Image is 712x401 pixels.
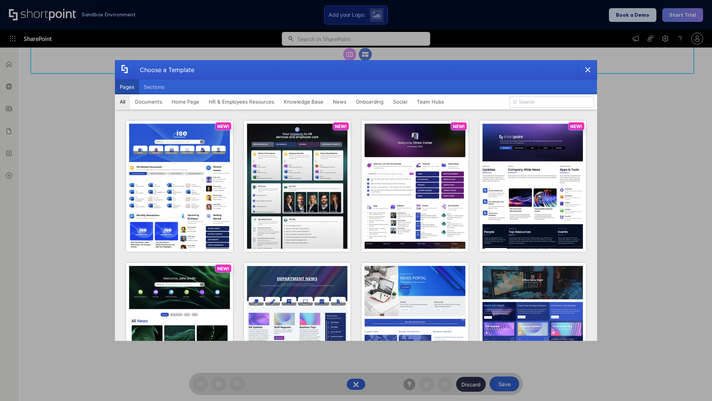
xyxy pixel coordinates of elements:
[510,97,594,108] input: Search
[130,94,167,109] button: Documents
[217,266,229,271] p: NEW!
[675,365,712,401] iframe: Chat Widget
[570,124,582,129] p: NEW!
[139,79,169,94] button: Sections
[134,61,194,79] div: Choose a Template
[351,94,388,109] button: Onboarding
[167,94,204,109] button: Home Page
[115,79,139,94] button: Pages
[279,94,328,109] button: Knowledge Base
[412,94,449,109] button: Team Hubs
[453,124,465,129] p: NEW!
[217,124,229,129] p: NEW!
[335,124,347,129] p: NEW!
[115,94,130,109] button: All
[328,94,351,109] button: News
[204,94,279,109] button: HR & Employees Resources
[115,60,597,341] div: template selector
[388,94,412,109] button: Social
